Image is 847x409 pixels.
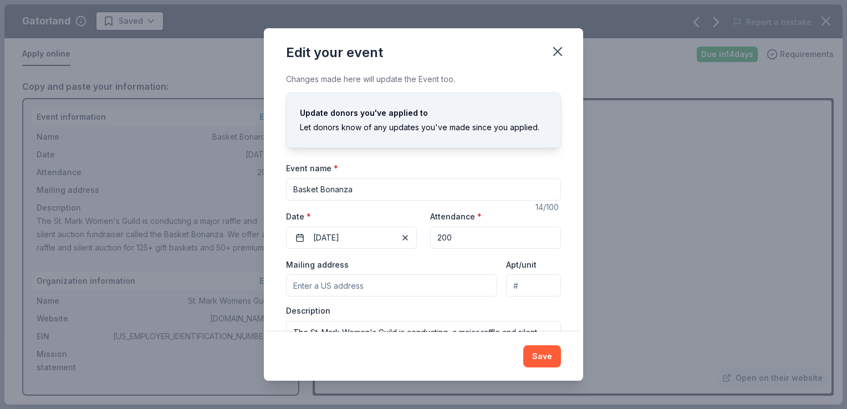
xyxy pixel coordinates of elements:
[300,106,547,120] div: Update donors you've applied to
[286,44,383,62] div: Edit your event
[523,345,561,367] button: Save
[300,121,547,134] div: Let donors know of any updates you've made since you applied.
[286,227,417,249] button: [DATE]
[286,321,561,371] textarea: The St. Mark Women's Guild is conducting a major raffle and silent auction fundraiser called the ...
[430,211,482,222] label: Attendance
[506,259,537,270] label: Apt/unit
[286,274,497,296] input: Enter a US address
[286,178,561,201] input: Spring Fundraiser
[286,73,561,86] div: Changes made here will update the Event too.
[286,259,349,270] label: Mailing address
[535,201,561,214] div: 14 /100
[286,305,330,316] label: Description
[430,227,561,249] input: 20
[506,274,561,296] input: #
[286,163,338,174] label: Event name
[286,211,417,222] label: Date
